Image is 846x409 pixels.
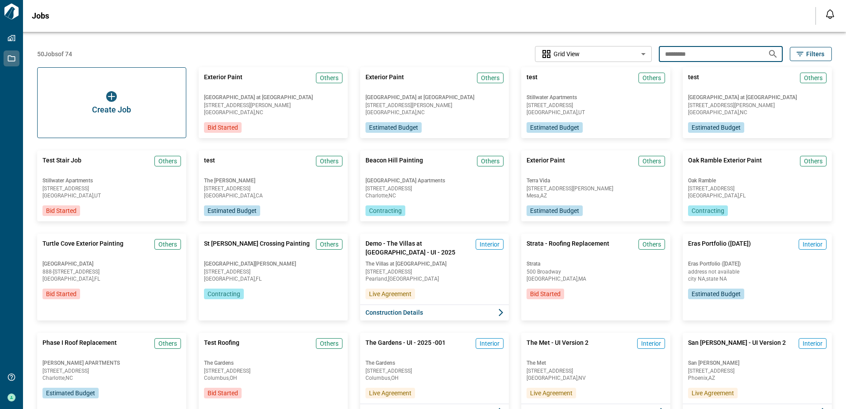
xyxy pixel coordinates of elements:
span: Others [804,157,823,166]
span: Jobs [32,12,49,20]
span: [STREET_ADDRESS][PERSON_NAME] [688,103,827,108]
span: address not available [688,269,827,274]
span: Bid Started [208,389,238,397]
span: Stillwater Apartments [527,94,665,101]
span: Bid Started [530,289,561,298]
span: [GEOGRAPHIC_DATA] Apartments [365,177,504,184]
span: The Gardens - UI - 2025 -001 [365,338,446,356]
span: Contracting [369,206,402,215]
span: San [PERSON_NAME] - UI Version 2 [688,338,786,356]
span: Beacon Hill Painting [365,156,423,174]
span: Terra Vida [527,177,665,184]
span: [STREET_ADDRESS] [688,186,827,191]
span: [GEOGRAPHIC_DATA] at [GEOGRAPHIC_DATA] [365,94,504,101]
span: Others [320,240,338,249]
span: [STREET_ADDRESS] [527,368,665,374]
span: Others [320,157,338,166]
span: Bid Started [46,289,77,298]
span: Live Agreement [530,389,573,397]
span: [STREET_ADDRESS] [204,186,342,191]
button: Search jobs [764,45,782,63]
span: [GEOGRAPHIC_DATA] at [GEOGRAPHIC_DATA] [204,94,342,101]
span: Estimated Budget [530,206,579,215]
span: Live Agreement [692,389,734,397]
span: Live Agreement [369,389,411,397]
span: Strata - Roofing Replacement [527,239,609,257]
span: Eras Portfolio ([DATE]) [688,260,827,267]
span: Grid View [554,50,580,58]
span: [GEOGRAPHIC_DATA] , MA [527,276,665,282]
span: Exterior Paint [204,73,242,90]
span: Contracting [208,289,240,298]
span: 50 Jobs of 74 [37,50,72,58]
span: Others [158,157,177,166]
span: [GEOGRAPHIC_DATA] , UT [527,110,665,115]
span: The Gardens [204,359,342,367]
span: Estimated Budget [208,206,257,215]
span: test [527,73,538,90]
span: Interior [480,339,500,348]
span: test [688,73,699,90]
span: Phoenix , AZ [688,375,827,381]
span: [GEOGRAPHIC_DATA][PERSON_NAME] [204,260,342,267]
span: Construction Details [365,308,423,317]
span: The Gardens [365,359,504,367]
span: Eras Portfolio ([DATE]) [688,239,751,257]
span: Charlotte , NC [42,375,181,381]
span: Contracting [692,206,724,215]
span: Others [804,73,823,82]
span: 888-[STREET_ADDRESS] [42,269,181,274]
span: [PERSON_NAME] APARTMENTS [42,359,181,367]
span: Estimated Budget [46,389,95,397]
div: Without label [535,45,652,63]
span: Estimated Budget [369,123,418,132]
span: [STREET_ADDRESS] [527,103,665,108]
span: Others [642,157,661,166]
span: Estimated Budget [692,123,741,132]
span: [GEOGRAPHIC_DATA] [42,260,181,267]
span: [STREET_ADDRESS] [204,368,342,374]
span: Others [642,73,661,82]
span: Exterior Paint [527,156,565,174]
span: Stillwater Apartments [42,177,181,184]
span: Others [158,339,177,348]
span: [GEOGRAPHIC_DATA] , FL [688,193,827,198]
span: Others [158,240,177,249]
span: Interior [480,240,500,249]
span: [STREET_ADDRESS] [688,368,827,374]
span: Pearland , [GEOGRAPHIC_DATA] [365,276,504,282]
span: [GEOGRAPHIC_DATA] , NV [527,375,665,381]
span: The [PERSON_NAME] [204,177,342,184]
span: Others [642,240,661,249]
span: Demo - The Villas at [GEOGRAPHIC_DATA] - UI - 2025 [365,239,473,257]
span: Charlotte , NC [365,193,504,198]
span: Filters [806,50,824,58]
span: Bid Started [208,123,238,132]
span: [STREET_ADDRESS] [42,368,181,374]
span: Others [320,73,338,82]
span: [STREET_ADDRESS][PERSON_NAME] [365,103,504,108]
button: Open notification feed [823,7,837,21]
span: [STREET_ADDRESS][PERSON_NAME] [527,186,665,191]
span: [GEOGRAPHIC_DATA] , UT [42,193,181,198]
span: Others [320,339,338,348]
span: [GEOGRAPHIC_DATA] , FL [204,276,342,282]
span: Phase I Roof Replacement [42,338,117,356]
span: Test Stair Job [42,156,81,174]
span: Strata [527,260,665,267]
span: Oak Ramble [688,177,827,184]
span: [GEOGRAPHIC_DATA] , FL [42,276,181,282]
span: Exterior Paint [365,73,404,90]
span: [STREET_ADDRESS] [365,368,504,374]
span: San [PERSON_NAME] [688,359,827,367]
button: Construction Details [360,305,509,320]
span: Live Agreement [369,289,411,298]
span: Estimated Budget [692,289,741,298]
span: Oak Ramble Exterior Paint [688,156,762,174]
span: Interior [641,339,661,348]
span: [STREET_ADDRESS] [365,269,504,274]
span: Columbus , OH [365,375,504,381]
span: Estimated Budget [530,123,579,132]
span: [GEOGRAPHIC_DATA] at [GEOGRAPHIC_DATA] [688,94,827,101]
span: 500 Broadway [527,269,665,274]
